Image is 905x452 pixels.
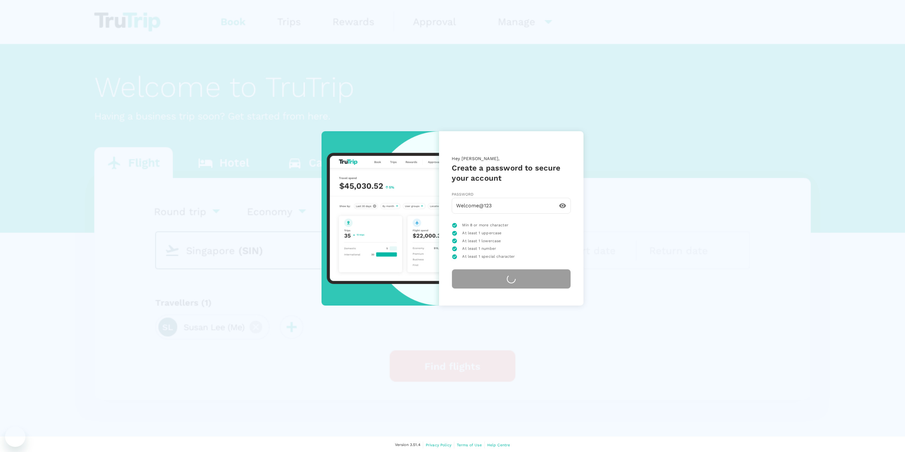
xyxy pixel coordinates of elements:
[487,442,510,449] a: Help Centre
[555,198,570,213] button: toggle password visibility
[462,222,508,229] span: Min 8 or more character
[462,254,515,260] span: At least 1 special character
[462,230,501,236] span: At least 1 uppercase
[487,443,510,447] span: Help Centre
[457,442,482,449] a: Terms of Use
[426,442,451,449] a: Privacy Policy
[452,155,571,163] p: Hey [PERSON_NAME],
[452,163,571,183] h5: Create a password to secure your account
[462,238,501,244] span: At least 1 lowercase
[462,246,496,252] span: At least 1 number
[426,443,451,447] span: Privacy Policy
[457,443,482,447] span: Terms of Use
[5,427,25,447] iframe: Button to launch messaging window
[395,442,420,448] span: Version 3.51.4
[452,192,474,197] span: Password
[322,131,439,306] img: trutrip-set-password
